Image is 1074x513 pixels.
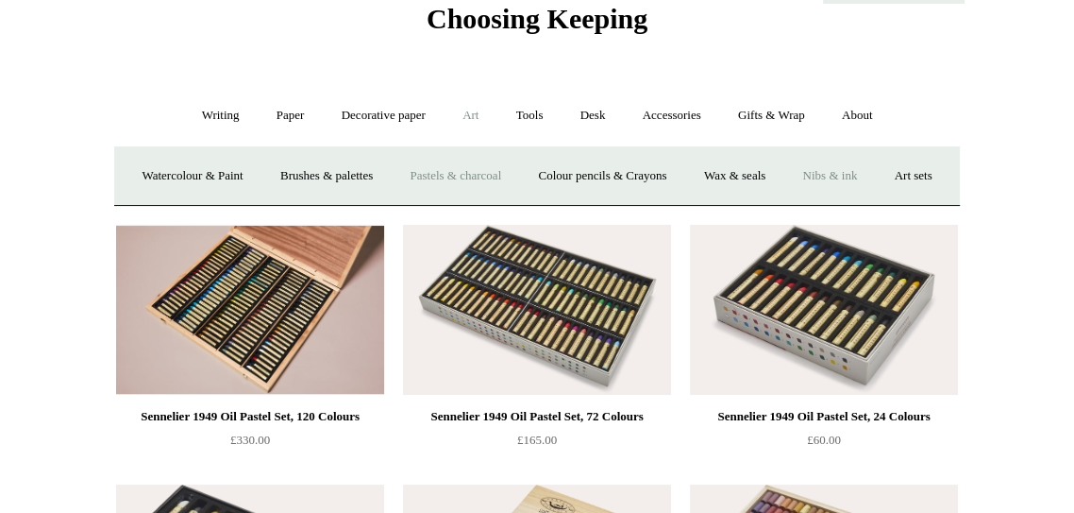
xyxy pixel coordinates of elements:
[403,225,671,395] img: Sennelier 1949 Oil Pastel Set, 72 Colours
[877,151,948,201] a: Art sets
[690,225,958,395] img: Sennelier 1949 Oil Pastel Set, 24 Colours
[721,91,822,141] a: Gifts & Wrap
[517,433,557,447] span: £165.00
[521,151,683,201] a: Colour pencils & Crayons
[626,91,718,141] a: Accessories
[408,405,666,428] div: Sennelier 1949 Oil Pastel Set, 72 Colours
[785,151,874,201] a: Nibs & ink
[325,91,443,141] a: Decorative paper
[427,3,647,34] span: Choosing Keeping
[807,433,841,447] span: £60.00
[230,433,270,447] span: £330.00
[690,405,958,483] a: Sennelier 1949 Oil Pastel Set, 24 Colours £60.00
[393,151,518,201] a: Pastels & charcoal
[825,91,890,141] a: About
[125,151,260,201] a: Watercolour & Paint
[116,405,384,483] a: Sennelier 1949 Oil Pastel Set, 120 Colours £330.00
[263,151,390,201] a: Brushes & palettes
[499,91,561,141] a: Tools
[695,405,953,428] div: Sennelier 1949 Oil Pastel Set, 24 Colours
[121,405,379,428] div: Sennelier 1949 Oil Pastel Set, 120 Colours
[116,225,384,395] a: Sennelier 1949 Oil Pastel Set, 120 Colours Sennelier 1949 Oil Pastel Set, 120 Colours
[445,91,495,141] a: Art
[260,91,322,141] a: Paper
[427,18,647,31] a: Choosing Keeping
[403,405,671,483] a: Sennelier 1949 Oil Pastel Set, 72 Colours £165.00
[116,225,384,395] img: Sennelier 1949 Oil Pastel Set, 120 Colours
[687,151,782,201] a: Wax & seals
[403,225,671,395] a: Sennelier 1949 Oil Pastel Set, 72 Colours Sennelier 1949 Oil Pastel Set, 72 Colours
[563,91,623,141] a: Desk
[690,225,958,395] a: Sennelier 1949 Oil Pastel Set, 24 Colours Sennelier 1949 Oil Pastel Set, 24 Colours
[185,91,257,141] a: Writing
